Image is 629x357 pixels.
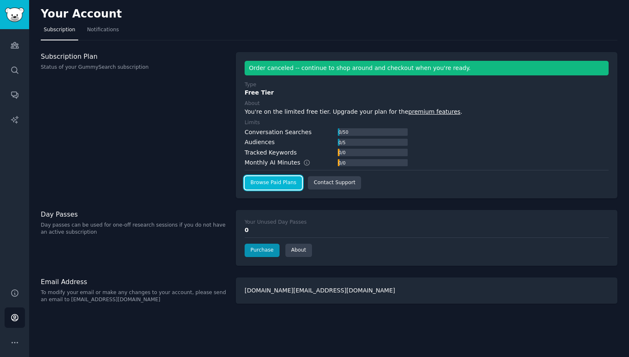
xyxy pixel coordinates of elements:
h2: Your Account [41,7,122,21]
span: Notifications [87,26,119,34]
p: To modify your email or make any changes to your account, please send an email to [EMAIL_ADDRESS]... [41,289,227,304]
div: You're on the limited free tier. Upgrade your plan for the . [245,107,609,116]
div: About [245,100,260,107]
div: Limits [245,119,260,127]
h3: Subscription Plan [41,52,227,61]
span: Subscription [44,26,75,34]
a: Notifications [84,23,122,40]
a: Purchase [245,244,280,257]
div: Tracked Keywords [245,148,297,157]
h3: Email Address [41,277,227,286]
img: GummySearch logo [5,7,24,22]
div: 0 [245,226,609,235]
div: Order canceled -- continue to shop around and checkout when you're ready. [245,61,609,75]
a: About [285,244,312,257]
h3: Day Passes [41,210,227,219]
div: Monthly AI Minutes [245,158,319,167]
div: 0 / 5 [338,139,346,146]
div: [DOMAIN_NAME][EMAIL_ADDRESS][DOMAIN_NAME] [236,277,617,304]
a: Browse Paid Plans [245,176,302,190]
div: 0 / 50 [338,128,349,136]
div: Free Tier [245,88,609,97]
a: Contact Support [308,176,361,190]
a: Subscription [41,23,78,40]
p: Status of your GummySearch subscription [41,64,227,71]
div: Conversation Searches [245,128,312,137]
div: Audiences [245,138,275,147]
div: Your Unused Day Passes [245,219,307,226]
div: Type [245,81,256,89]
a: premium features [409,108,461,115]
div: 0 / 0 [338,159,346,167]
div: 0 / 0 [338,149,346,156]
p: Day passes can be used for one-off research sessions if you do not have an active subscription [41,222,227,236]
